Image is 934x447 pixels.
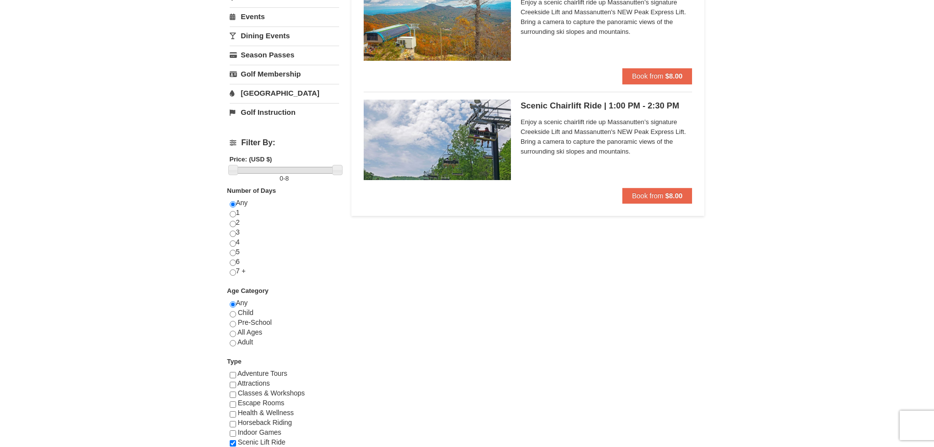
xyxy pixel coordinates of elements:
[227,187,276,194] strong: Number of Days
[238,309,253,316] span: Child
[227,358,241,365] strong: Type
[632,72,664,80] span: Book from
[238,419,292,426] span: Horseback Riding
[238,389,305,397] span: Classes & Workshops
[238,399,284,407] span: Escape Rooms
[364,100,511,180] img: 24896431-9-664d1467.jpg
[622,188,693,204] button: Book from $8.00
[665,72,682,80] strong: $8.00
[230,65,339,83] a: Golf Membership
[230,84,339,102] a: [GEOGRAPHIC_DATA]
[521,117,693,157] span: Enjoy a scenic chairlift ride up Massanutten’s signature Creekside Lift and Massanutten's NEW Pea...
[230,138,339,147] h4: Filter By:
[238,369,288,377] span: Adventure Tours
[230,298,339,357] div: Any
[227,287,269,294] strong: Age Category
[665,192,682,200] strong: $8.00
[632,192,664,200] span: Book from
[230,7,339,26] a: Events
[230,103,339,121] a: Golf Instruction
[622,68,693,84] button: Book from $8.00
[521,101,693,111] h5: Scenic Chairlift Ride | 1:00 PM - 2:30 PM
[230,198,339,286] div: Any 1 2 3 4 5 6 7 +
[238,328,263,336] span: All Ages
[238,318,271,326] span: Pre-School
[230,46,339,64] a: Season Passes
[230,174,339,184] label: -
[238,428,281,436] span: Indoor Games
[238,438,285,446] span: Scenic Lift Ride
[230,26,339,45] a: Dining Events
[238,409,294,417] span: Health & Wellness
[285,175,289,182] span: 8
[280,175,283,182] span: 0
[230,156,272,163] strong: Price: (USD $)
[238,338,253,346] span: Adult
[238,379,270,387] span: Attractions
